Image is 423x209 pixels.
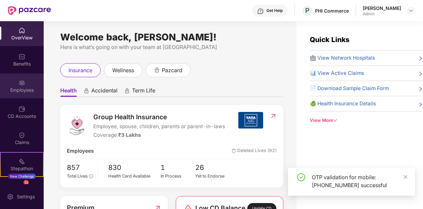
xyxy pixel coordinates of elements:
[161,173,196,180] div: In Process
[19,106,25,112] img: svg+xml;base64,PHN2ZyBpZD0iQ0RfQWNjb3VudHMiIGRhdGEtbmFtZT0iQ0QgQWNjb3VudHMiIHhtbG5zPSJodHRwOi8vd3...
[19,132,25,138] img: svg+xml;base64,PHN2ZyBpZD0iQ2xhaW0iIHhtbG5zPSJodHRwOi8vd3d3LnczLm9yZy8yMDAwL3N2ZyIgd2lkdGg9IjIwIi...
[93,123,225,131] span: Employee, spouse, children, parents or parent-in-laws
[8,6,51,15] img: New Pazcare Logo
[108,173,161,180] div: Health Card Available
[67,162,93,173] span: 857
[67,116,87,135] img: logo
[161,162,196,173] span: 1
[89,174,93,178] span: info-circle
[23,180,29,185] div: 13
[195,162,230,173] span: 26
[310,69,364,77] span: 📊 View Active Claims
[132,87,155,97] span: Term Life
[408,8,414,13] img: svg+xml;base64,PHN2ZyBpZD0iRHJvcGRvd24tMzJ4MzIiIHhtbG5zPSJodHRwOi8vd3d3LnczLm9yZy8yMDAwL3N2ZyIgd2...
[60,43,283,51] div: Here is what’s going on with your team at [GEOGRAPHIC_DATA]
[19,53,25,60] img: svg+xml;base64,PHN2ZyBpZD0iQmVuZWZpdHMiIHhtbG5zPSJodHRwOi8vd3d3LnczLm9yZy8yMDAwL3N2ZyIgd2lkdGg9Ij...
[19,27,25,34] img: svg+xml;base64,PHN2ZyBpZD0iSG9tZSIgeG1sbnM9Imh0dHA6Ly93d3cudzMub3JnLzIwMDAvc3ZnIiB3aWR0aD0iMjAiIG...
[162,66,182,75] span: pazcard
[1,165,43,172] div: Stepathon
[270,113,277,119] img: RedirectIcon
[118,132,141,138] span: ₹3 Lakhs
[7,193,14,200] img: svg+xml;base64,PHN2ZyBpZD0iU2V0dGluZy0yMHgyMCIgeG1sbnM9Imh0dHA6Ly93d3cudzMub3JnLzIwMDAvc3ZnIiB3aW...
[8,174,36,179] div: New Challenge
[93,112,225,122] span: Group Health Insurance
[67,174,88,179] span: Total Lives
[154,67,160,73] div: animation
[69,66,92,75] span: insurance
[124,88,130,94] div: animation
[310,100,376,108] span: 🍏 Health Insurance Details
[310,117,423,124] div: View More
[266,8,283,13] div: Get Help
[333,118,337,123] span: down
[238,112,263,129] img: insurerIcon
[315,8,349,14] div: PHI Commerce
[108,162,161,173] span: 830
[418,86,423,92] span: right
[112,66,134,75] span: wellness
[418,101,423,108] span: right
[15,193,37,200] div: Settings
[60,34,283,40] div: Welcome back, [PERSON_NAME]!
[19,158,25,165] img: svg+xml;base64,PHN2ZyB4bWxucz0iaHR0cDovL3d3dy53My5vcmcvMjAwMC9zdmciIHdpZHRoPSIyMSIgaGVpZ2h0PSIyMC...
[19,79,25,86] img: svg+xml;base64,PHN2ZyBpZD0iRW1wbG95ZWVzIiB4bWxucz0iaHR0cDovL3d3dy53My5vcmcvMjAwMC9zdmciIHdpZHRoPS...
[257,8,264,15] img: svg+xml;base64,PHN2ZyBpZD0iSGVscC0zMngzMiIgeG1sbnM9Imh0dHA6Ly93d3cudzMub3JnLzIwMDAvc3ZnIiB3aWR0aD...
[363,11,401,17] div: Admin
[91,87,117,97] span: Accidental
[232,147,277,155] span: Deleted Lives (92)
[232,149,236,153] img: deleteIcon
[418,55,423,62] span: right
[310,54,375,62] span: 🏥 View Network Hospitals
[310,35,350,44] span: Quick Links
[67,147,94,155] span: Employees
[312,173,407,189] div: OTP validation for mobile: [PHONE_NUMBER] successful
[305,7,309,15] span: P
[297,173,305,181] span: check-circle
[310,84,389,92] span: 📄 Download Sample Claim Form
[403,175,408,179] span: close
[60,87,77,97] span: Health
[195,173,230,180] div: Yet to Endorse
[363,5,401,11] div: [PERSON_NAME]
[93,131,225,139] div: Coverage:
[418,71,423,77] span: right
[83,88,89,94] div: animation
